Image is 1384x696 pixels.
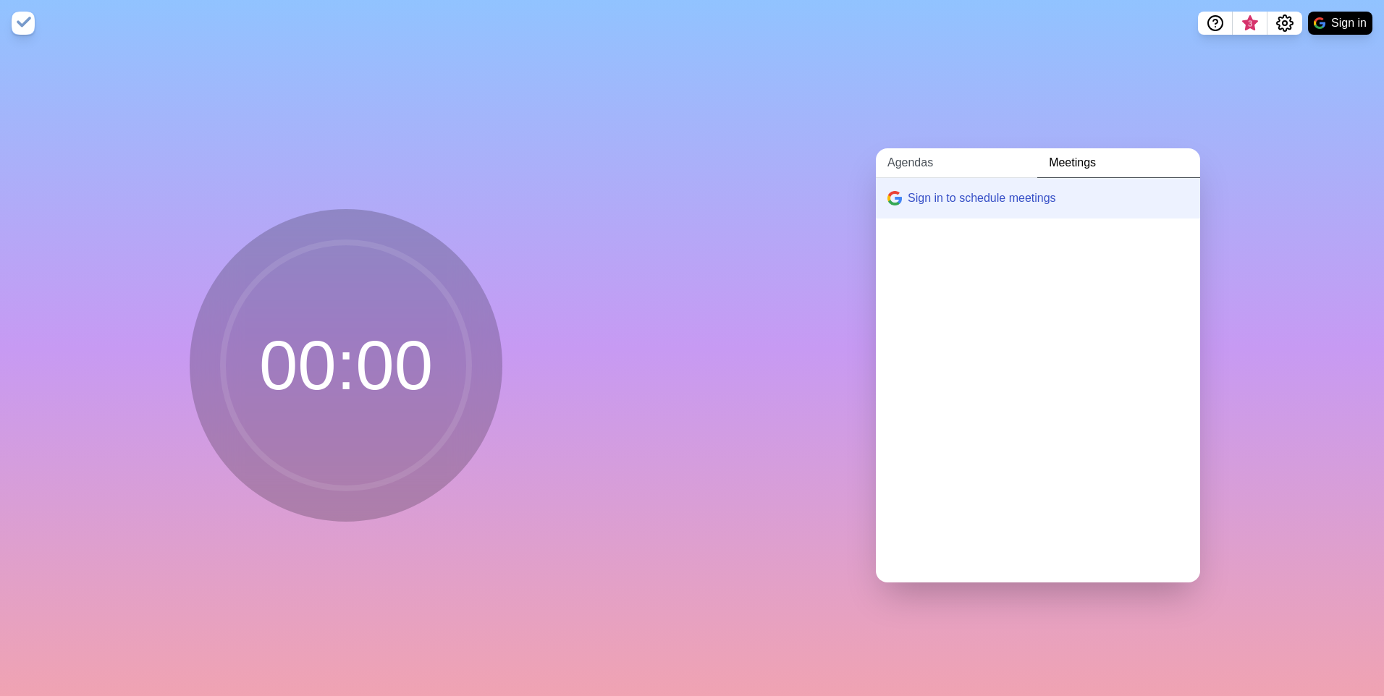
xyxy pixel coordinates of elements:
button: Settings [1267,12,1302,35]
img: google logo [1314,17,1325,29]
a: Meetings [1037,148,1200,178]
button: Help [1198,12,1233,35]
span: 3 [1244,18,1256,30]
button: What’s new [1233,12,1267,35]
img: google logo [887,191,902,205]
button: Sign in to schedule meetings [876,178,1200,218]
a: Agendas [876,148,1037,178]
button: Sign in [1308,12,1372,35]
img: timeblocks logo [12,12,35,35]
